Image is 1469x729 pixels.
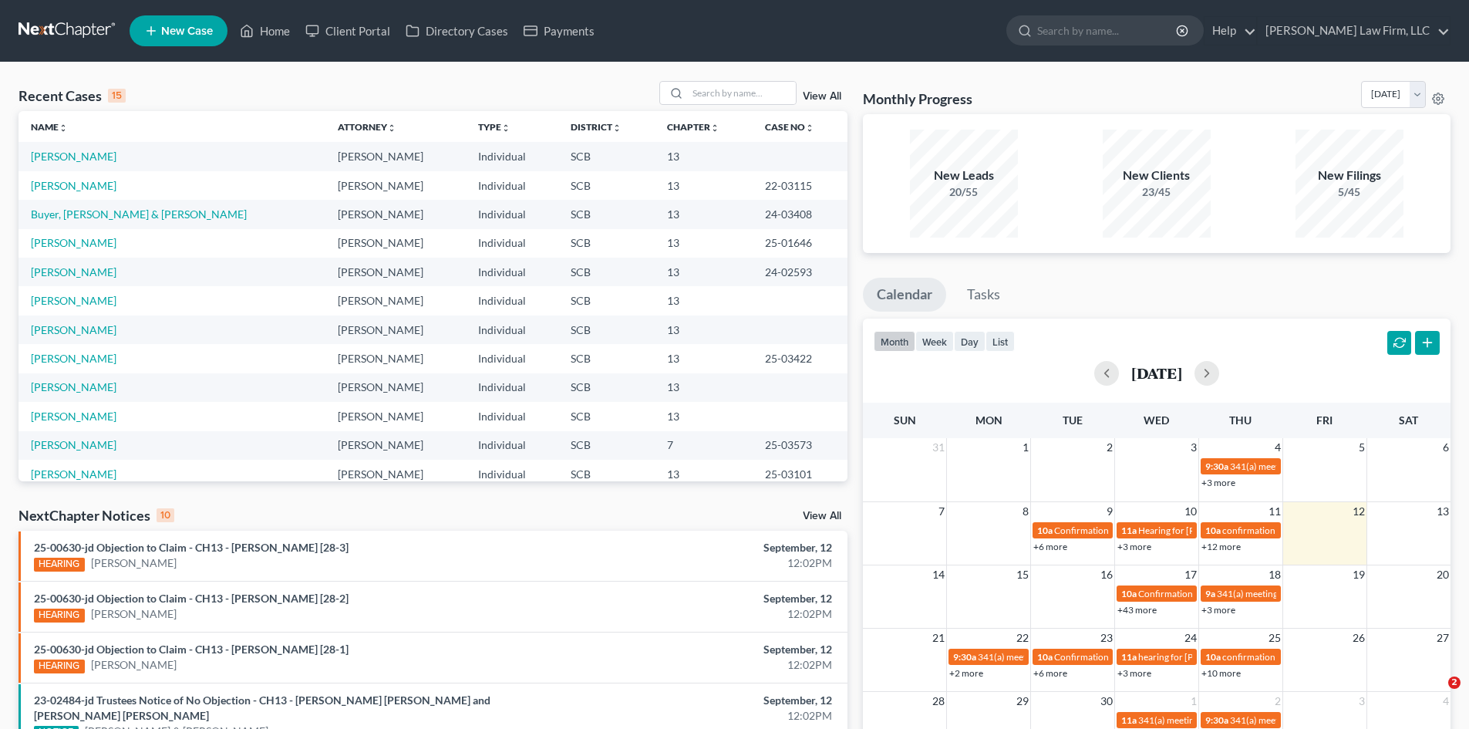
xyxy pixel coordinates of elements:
[1037,16,1178,45] input: Search by name...
[931,692,946,710] span: 28
[1117,667,1151,679] a: +3 more
[655,142,753,170] td: 13
[1201,477,1235,488] a: +3 more
[1021,438,1030,457] span: 1
[1205,525,1221,536] span: 10a
[31,323,116,336] a: [PERSON_NAME]
[1435,629,1450,647] span: 27
[1205,714,1228,726] span: 9:30a
[1183,629,1198,647] span: 24
[91,657,177,673] a: [PERSON_NAME]
[1015,629,1030,647] span: 22
[655,316,753,344] td: 13
[576,540,832,555] div: September, 12
[325,258,466,286] td: [PERSON_NAME]
[325,200,466,228] td: [PERSON_NAME]
[1121,525,1137,536] span: 11a
[31,121,68,133] a: Nameunfold_more
[325,373,466,402] td: [PERSON_NAME]
[863,89,972,108] h3: Monthly Progress
[1117,541,1151,552] a: +3 more
[466,200,558,228] td: Individual
[576,708,832,724] div: 12:02PM
[863,278,946,312] a: Calendar
[1267,629,1282,647] span: 25
[1015,692,1030,710] span: 29
[325,229,466,258] td: [PERSON_NAME]
[1099,629,1114,647] span: 23
[466,286,558,315] td: Individual
[753,460,847,488] td: 25-03101
[931,629,946,647] span: 21
[59,123,68,133] i: unfold_more
[753,171,847,200] td: 22-03115
[753,344,847,373] td: 25-03422
[1021,502,1030,521] span: 8
[803,511,841,521] a: View All
[910,184,1018,200] div: 20/55
[1351,629,1366,647] span: 26
[1138,525,1349,536] span: Hearing for [PERSON_NAME] and [PERSON_NAME]
[1435,502,1450,521] span: 13
[1054,651,1231,663] span: Confirmation Hearing for [PERSON_NAME]
[655,373,753,402] td: 13
[765,121,814,133] a: Case Nounfold_more
[466,460,558,488] td: Individual
[338,121,396,133] a: Attorneyunfold_more
[157,508,174,522] div: 10
[558,344,655,373] td: SCB
[576,606,832,622] div: 12:02PM
[753,258,847,286] td: 24-02593
[298,17,398,45] a: Client Portal
[805,123,814,133] i: unfold_more
[1201,667,1241,679] a: +10 more
[232,17,298,45] a: Home
[31,467,116,481] a: [PERSON_NAME]
[34,592,349,605] a: 25-00630-jd Objection to Claim - CH13 - [PERSON_NAME] [28-2]
[1295,184,1403,200] div: 5/45
[1033,541,1067,552] a: +6 more
[34,643,349,656] a: 25-00630-jd Objection to Claim - CH13 - [PERSON_NAME] [28-1]
[1105,502,1114,521] span: 9
[1121,714,1137,726] span: 11a
[1351,565,1366,584] span: 19
[31,410,116,423] a: [PERSON_NAME]
[1099,565,1114,584] span: 16
[108,89,126,103] div: 15
[1121,651,1137,663] span: 11a
[1205,461,1228,472] span: 9:30a
[874,331,915,352] button: month
[1189,438,1198,457] span: 3
[1441,438,1450,457] span: 6
[31,236,116,249] a: [PERSON_NAME]
[753,431,847,460] td: 25-03573
[576,657,832,673] div: 12:02PM
[1103,184,1211,200] div: 23/45
[325,344,466,373] td: [PERSON_NAME]
[655,200,753,228] td: 13
[31,265,116,278] a: [PERSON_NAME]
[655,258,753,286] td: 13
[949,667,983,679] a: +2 more
[325,402,466,430] td: [PERSON_NAME]
[31,438,116,451] a: [PERSON_NAME]
[931,565,946,584] span: 14
[1117,604,1157,616] a: +43 more
[1399,413,1418,427] span: Sat
[1222,525,1396,536] span: confirmation hearing for [PERSON_NAME]
[558,316,655,344] td: SCB
[571,121,622,133] a: Districtunfold_more
[953,651,976,663] span: 9:30a
[710,123,719,133] i: unfold_more
[1201,604,1235,616] a: +3 more
[655,460,753,488] td: 13
[1316,413,1333,427] span: Fri
[478,121,510,133] a: Typeunfold_more
[1273,692,1282,710] span: 2
[1015,565,1030,584] span: 15
[1063,413,1083,427] span: Tue
[1417,677,1454,714] iframe: Intercom live chat
[1258,17,1450,45] a: [PERSON_NAME] Law Firm, LLC
[1189,692,1198,710] span: 1
[1357,692,1366,710] span: 3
